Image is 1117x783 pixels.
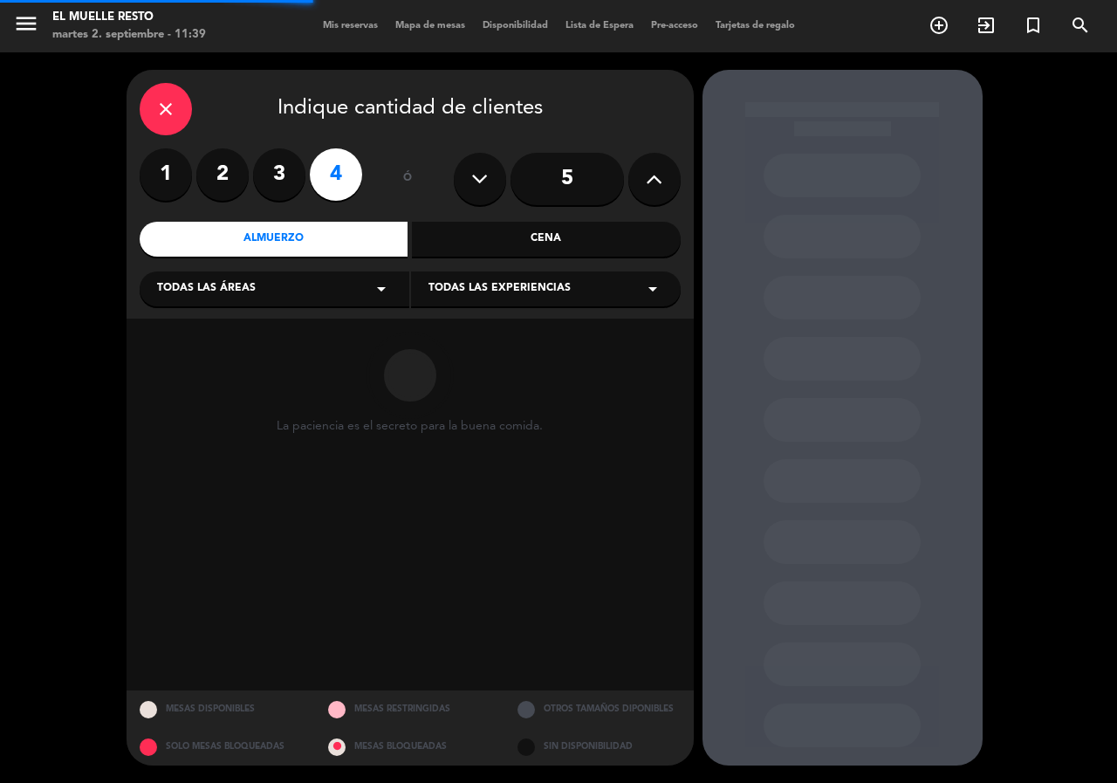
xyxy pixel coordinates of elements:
div: OTROS TAMAÑOS DIPONIBLES [504,690,694,728]
div: SOLO MESAS BLOQUEADAS [127,728,316,766]
span: Tarjetas de regalo [707,21,804,31]
label: 3 [253,148,305,201]
label: 2 [196,148,249,201]
span: Lista de Espera [557,21,642,31]
span: Mapa de mesas [387,21,474,31]
i: close [155,99,176,120]
i: search [1070,15,1091,36]
div: ó [380,148,436,209]
div: SIN DISPONIBILIDAD [504,728,694,766]
span: Disponibilidad [474,21,557,31]
div: Almuerzo [140,222,408,257]
div: Indique cantidad de clientes [140,83,681,135]
i: exit_to_app [976,15,997,36]
div: MESAS DISPONIBLES [127,690,316,728]
div: MESAS RESTRINGIDAS [315,690,504,728]
span: Todas las áreas [157,280,256,298]
div: MESAS BLOQUEADAS [315,728,504,766]
div: martes 2. septiembre - 11:39 [52,26,206,44]
button: menu [13,10,39,43]
label: 4 [310,148,362,201]
div: El Muelle Resto [52,9,206,26]
label: 1 [140,148,192,201]
i: arrow_drop_down [642,278,663,299]
i: turned_in_not [1023,15,1044,36]
div: Cena [412,222,681,257]
span: Pre-acceso [642,21,707,31]
div: La paciencia es el secreto para la buena comida. [277,419,543,434]
span: Mis reservas [314,21,387,31]
i: arrow_drop_down [371,278,392,299]
span: Todas las experiencias [428,280,571,298]
i: menu [13,10,39,37]
i: add_circle_outline [929,15,949,36]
